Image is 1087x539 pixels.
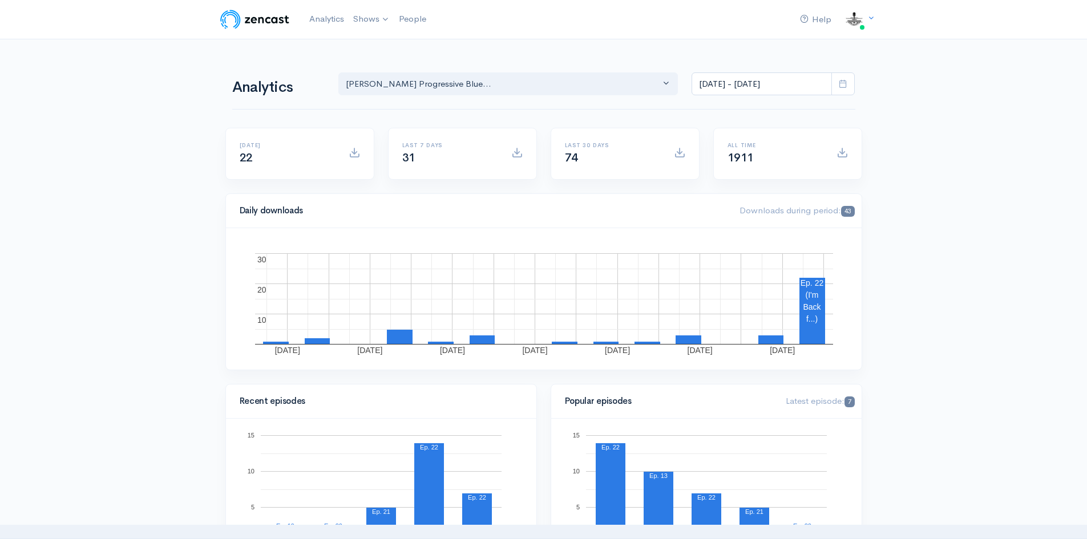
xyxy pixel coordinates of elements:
[305,7,349,31] a: Analytics
[565,142,660,148] h6: Last 30 days
[740,205,854,216] span: Downloads during period:
[439,346,464,355] text: [DATE]
[770,346,795,355] text: [DATE]
[565,396,773,406] h4: Popular episodes
[649,472,668,479] text: Ep. 13
[420,444,438,451] text: Ep. 22
[402,151,415,165] span: 31
[338,72,678,96] button: T Shaw's Progressive Blue...
[276,522,294,529] text: Ep. 19
[572,468,579,475] text: 10
[349,7,394,32] a: Shows
[257,285,266,294] text: 20
[745,508,763,515] text: Ep. 21
[576,504,579,510] text: 5
[247,432,254,439] text: 15
[728,151,754,165] span: 1911
[240,396,516,406] h4: Recent episodes
[692,72,832,96] input: analytics date range selector
[522,346,547,355] text: [DATE]
[240,206,726,216] h4: Daily downloads
[841,206,854,217] span: 43
[240,242,848,356] svg: A chart.
[257,315,266,325] text: 10
[219,8,291,31] img: ZenCast Logo
[247,468,254,475] text: 10
[468,494,486,501] text: Ep. 22
[250,504,254,510] text: 5
[324,522,342,529] text: Ep. 20
[394,7,431,31] a: People
[346,78,661,91] div: [PERSON_NAME] Progressive Blue...
[697,494,716,501] text: Ep. 22
[232,79,325,96] h1: Analytics
[800,278,823,287] text: Ep. 22
[601,444,620,451] text: Ep. 22
[274,346,300,355] text: [DATE]
[728,142,823,148] h6: All time
[240,142,335,148] h6: [DATE]
[572,432,579,439] text: 15
[565,151,578,165] span: 74
[806,314,817,323] text: f...)
[257,255,266,264] text: 30
[240,151,253,165] span: 22
[357,346,382,355] text: [DATE]
[793,522,811,529] text: Ep. 20
[786,395,854,406] span: Latest episode:
[844,396,854,407] span: 7
[372,508,390,515] text: Ep. 21
[843,8,866,31] img: ...
[605,346,630,355] text: [DATE]
[687,346,712,355] text: [DATE]
[795,7,836,32] a: Help
[402,142,498,148] h6: Last 7 days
